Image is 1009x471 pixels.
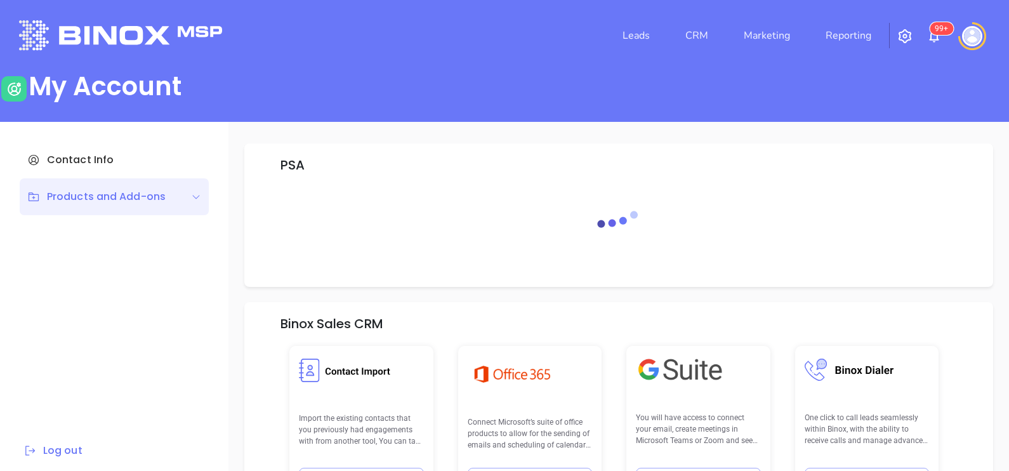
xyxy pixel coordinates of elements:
[299,413,424,448] p: Import the existing contacts that you previously had engagements with from another tool, You can ...
[1,76,27,102] img: user
[280,316,383,331] h5: Binox Sales CRM
[930,22,953,35] sup: 100
[821,23,876,48] a: Reporting
[636,412,761,447] p: You will have access to connect your email, create meetings in Microsoft Teams or Zoom and see yo...
[20,142,209,178] div: Contact Info
[927,29,942,44] img: iconNotification
[897,29,913,44] img: iconSetting
[962,26,982,46] img: user
[617,23,655,48] a: Leads
[680,23,713,48] a: CRM
[29,71,181,102] div: My Account
[468,416,593,451] p: Connect Microsoft’s suite of office products to allow for the sending of emails and scheduling of...
[19,20,222,50] img: logo
[739,23,795,48] a: Marketing
[20,178,209,215] div: Products and Add-ons
[280,157,305,173] h5: PSA
[27,189,166,204] div: Products and Add-ons
[805,412,930,447] p: One click to call leads seamlessly within Binox, with the ability to receive calls and manage adv...
[20,442,86,459] button: Log out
